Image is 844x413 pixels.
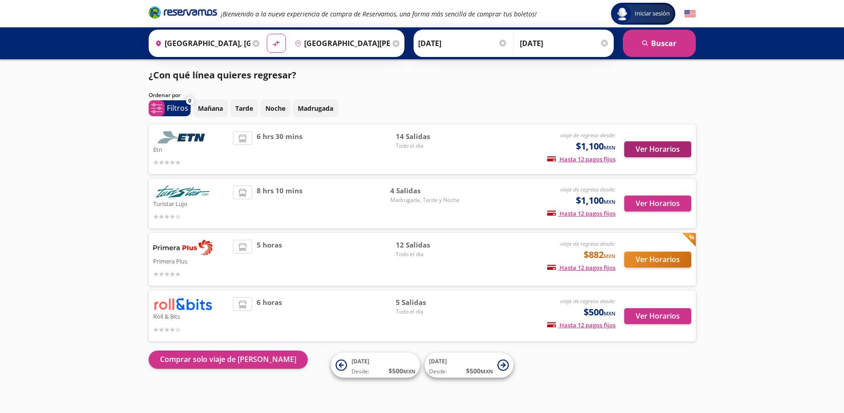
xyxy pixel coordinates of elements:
[429,367,447,376] span: Desde:
[560,131,616,139] em: viaje de regreso desde:
[547,321,616,329] span: Hasta 12 pagos fijos
[388,366,415,376] span: $ 500
[396,240,460,250] span: 12 Salidas
[624,141,691,157] button: Ver Horarios
[298,103,333,113] p: Madrugada
[684,8,696,20] button: English
[230,99,258,117] button: Tarde
[623,30,696,57] button: Buscar
[149,100,191,116] button: 0Filtros
[604,144,616,151] small: MXN
[235,103,253,113] p: Tarde
[576,139,616,153] span: $1,100
[153,131,212,144] img: Etn
[429,357,447,365] span: [DATE]
[547,263,616,272] span: Hasta 12 pagos fijos
[396,250,460,258] span: Todo el día
[547,155,616,163] span: Hasta 12 pagos fijos
[560,186,616,193] em: viaje de regreso desde:
[153,297,212,310] img: Roll & Bits
[604,198,616,205] small: MXN
[403,368,415,375] small: MXN
[265,103,285,113] p: Noche
[221,10,537,18] em: ¡Bienvenido a la nueva experiencia de compra de Reservamos, una forma más sencilla de comprar tus...
[149,5,217,22] a: Brand Logo
[396,308,460,316] span: Todo el día
[624,252,691,268] button: Ver Horarios
[153,255,229,266] p: Primera Plus
[153,240,212,255] img: Primera Plus
[396,131,460,142] span: 14 Salidas
[293,99,338,117] button: Madrugada
[291,32,390,55] input: Buscar Destino
[520,32,609,55] input: Opcional
[560,297,616,305] em: viaje de regreso desde:
[151,32,251,55] input: Buscar Origen
[149,5,217,19] i: Brand Logo
[352,367,369,376] span: Desde:
[167,103,188,114] p: Filtros
[153,198,229,209] p: Turistar Lujo
[425,353,513,378] button: [DATE]Desde:$500MXN
[560,240,616,248] em: viaje de regreso desde:
[260,99,290,117] button: Noche
[331,353,420,378] button: [DATE]Desde:$500MXN
[624,308,691,324] button: Ver Horarios
[604,310,616,317] small: MXN
[390,186,460,196] span: 4 Salidas
[153,186,212,198] img: Turistar Lujo
[188,97,191,105] span: 0
[257,297,282,334] span: 6 horas
[390,196,460,204] span: Madrugada, Tarde y Noche
[584,248,616,262] span: $882
[466,366,493,376] span: $ 500
[396,297,460,308] span: 5 Salidas
[396,142,460,150] span: Todo el día
[149,68,296,82] p: ¿Con qué línea quieres regresar?
[547,209,616,217] span: Hasta 12 pagos fijos
[193,99,228,117] button: Mañana
[153,144,229,155] p: Etn
[257,240,282,279] span: 5 horas
[198,103,223,113] p: Mañana
[604,253,616,259] small: MXN
[149,91,181,99] p: Ordenar por
[576,194,616,207] span: $1,100
[584,305,616,319] span: $500
[481,368,493,375] small: MXN
[624,196,691,212] button: Ver Horarios
[418,32,507,55] input: Elegir Fecha
[149,351,308,369] button: Comprar solo viaje de [PERSON_NAME]
[153,310,229,321] p: Roll & Bits
[631,9,673,18] span: Iniciar sesión
[257,131,302,167] span: 6 hrs 30 mins
[352,357,369,365] span: [DATE]
[257,186,302,222] span: 8 hrs 10 mins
